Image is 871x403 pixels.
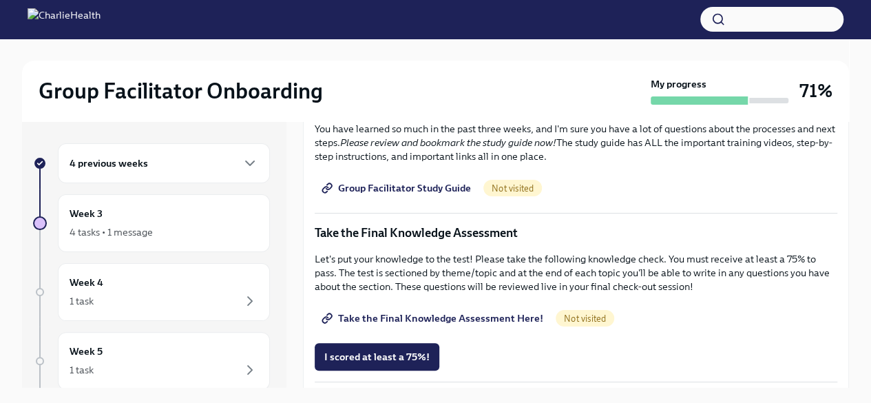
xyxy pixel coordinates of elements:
span: Group Facilitator Study Guide [324,181,471,195]
h6: Week 4 [70,275,103,290]
p: You have learned so much in the past three weeks, and I'm sure you have a lot of questions about ... [315,122,837,163]
div: 1 task [70,363,94,377]
h6: 4 previous weeks [70,156,148,171]
p: Let's put your knowledge to the test! Please take the following knowledge check. You must receive... [315,252,837,293]
span: Not visited [556,313,614,324]
span: Take the Final Knowledge Assessment Here! [324,311,543,325]
em: Please review and bookmark the study guide now! [340,136,556,149]
h3: 71% [799,79,832,103]
button: I scored at least a 75%! [315,343,439,371]
span: I scored at least a 75%! [324,350,430,364]
div: 4 previous weeks [58,143,270,183]
div: 1 task [70,294,94,308]
a: Week 34 tasks • 1 message [33,194,270,252]
a: Week 51 task [33,332,270,390]
img: CharlieHealth [28,8,101,30]
a: Group Facilitator Study Guide [315,174,481,202]
a: Week 41 task [33,263,270,321]
h6: Week 5 [70,344,103,359]
h6: Week 3 [70,206,103,221]
p: Take the Final Knowledge Assessment [315,225,837,241]
span: Not visited [483,183,542,194]
strong: My progress [651,77,706,91]
div: 4 tasks • 1 message [70,225,153,239]
a: Take the Final Knowledge Assessment Here! [315,304,553,332]
h2: Group Facilitator Onboarding [39,77,323,105]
